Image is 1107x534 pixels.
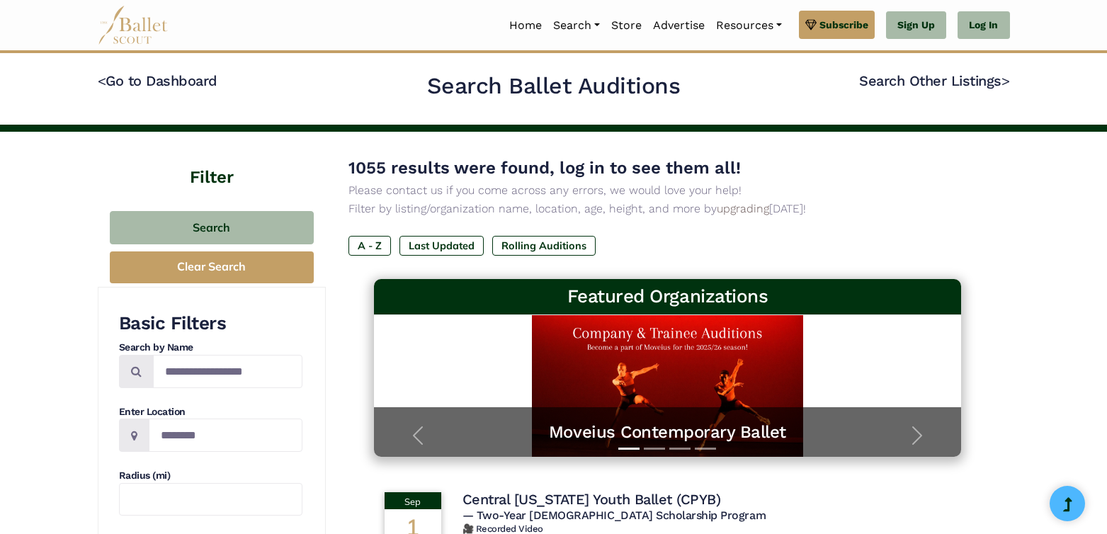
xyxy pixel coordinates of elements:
[348,158,741,178] span: 1055 results were found, log in to see them all!
[695,441,716,457] button: Slide 4
[504,11,547,40] a: Home
[644,441,665,457] button: Slide 2
[388,421,948,443] a: Moveius Contemporary Ballet
[669,441,691,457] button: Slide 3
[717,202,769,215] a: upgrading
[98,72,106,89] code: <
[799,11,875,39] a: Subscribe
[110,251,314,283] button: Clear Search
[647,11,710,40] a: Advertise
[348,200,987,218] p: Filter by listing/organization name, location, age, height, and more by [DATE]!
[492,236,596,256] label: Rolling Auditions
[805,17,817,33] img: gem.svg
[110,211,314,244] button: Search
[462,509,766,522] span: — Two-Year [DEMOGRAPHIC_DATA] Scholarship Program
[399,236,484,256] label: Last Updated
[958,11,1009,40] a: Log In
[886,11,946,40] a: Sign Up
[119,469,302,483] h4: Radius (mi)
[153,355,302,388] input: Search by names...
[618,441,640,457] button: Slide 1
[547,11,606,40] a: Search
[819,17,868,33] span: Subscribe
[348,181,987,200] p: Please contact us if you come across any errors, we would love your help!
[119,405,302,419] h4: Enter Location
[859,72,1009,89] a: Search Other Listings>
[348,236,391,256] label: A - Z
[462,490,721,509] h4: Central [US_STATE] Youth Ballet (CPYB)
[385,492,441,509] div: Sep
[1001,72,1010,89] code: >
[98,72,217,89] a: <Go to Dashboard
[119,312,302,336] h3: Basic Filters
[385,285,950,309] h3: Featured Organizations
[119,341,302,355] h4: Search by Name
[98,132,326,190] h4: Filter
[427,72,681,101] h2: Search Ballet Auditions
[149,419,302,452] input: Location
[606,11,647,40] a: Store
[710,11,788,40] a: Resources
